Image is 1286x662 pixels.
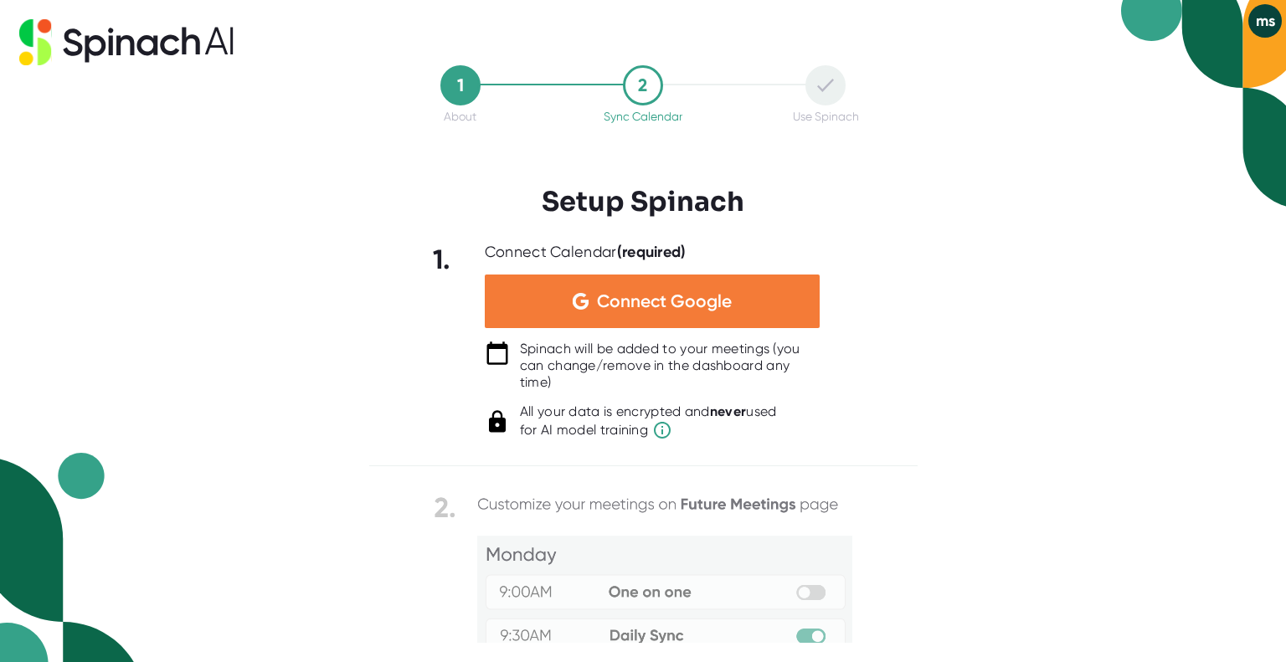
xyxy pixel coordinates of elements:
[623,65,663,105] div: 2
[520,403,777,440] div: All your data is encrypted and used
[1248,4,1282,38] button: ms
[604,110,682,123] div: Sync Calendar
[542,186,744,218] h3: Setup Spinach
[485,243,687,262] div: Connect Calendar
[440,65,481,105] div: 1
[793,110,859,123] div: Use Spinach
[520,420,777,440] span: for AI model training
[597,293,732,310] span: Connect Google
[710,403,747,419] b: never
[520,341,820,391] div: Spinach will be added to your meetings (you can change/remove in the dashboard any time)
[433,244,451,275] b: 1.
[573,293,589,310] img: Aehbyd4JwY73AAAAAElFTkSuQmCC
[617,243,687,261] b: (required)
[444,110,476,123] div: About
